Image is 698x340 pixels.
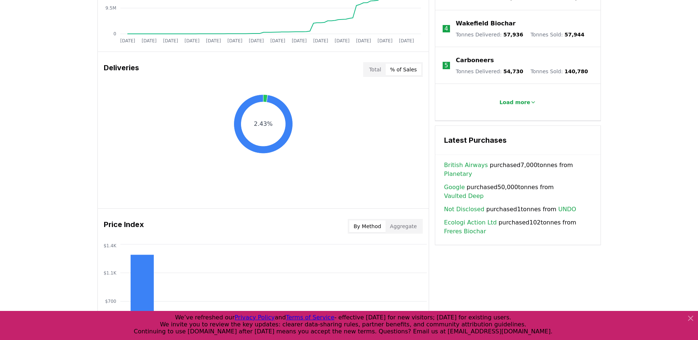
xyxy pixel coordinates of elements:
[104,62,139,77] h3: Deliveries
[386,64,421,75] button: % of Sales
[456,68,523,75] p: Tonnes Delivered :
[227,38,242,43] tspan: [DATE]
[456,56,494,65] a: Carboneers
[334,38,350,43] tspan: [DATE]
[444,205,576,214] span: purchased 1 tonnes from
[291,38,307,43] tspan: [DATE]
[503,68,523,74] span: 54,730
[444,24,448,33] p: 4
[493,95,542,110] button: Load more
[104,219,144,234] h3: Price Index
[444,192,484,201] a: Vaulted Deep
[531,31,584,38] p: Tonnes Sold :
[386,220,421,232] button: Aggregate
[184,38,199,43] tspan: [DATE]
[249,38,264,43] tspan: [DATE]
[356,38,371,43] tspan: [DATE]
[103,243,117,248] tspan: $1.4K
[444,183,465,192] a: Google
[141,38,156,43] tspan: [DATE]
[399,38,414,43] tspan: [DATE]
[444,161,592,178] span: purchased 7,000 tonnes from
[378,38,393,43] tspan: [DATE]
[105,299,116,304] tspan: $700
[349,220,386,232] button: By Method
[163,38,178,43] tspan: [DATE]
[531,68,588,75] p: Tonnes Sold :
[270,38,285,43] tspan: [DATE]
[444,218,497,227] a: Ecologi Action Ltd
[206,38,221,43] tspan: [DATE]
[456,19,515,28] a: Wakefield Biochar
[365,64,386,75] button: Total
[444,161,488,170] a: British Airways
[444,183,592,201] span: purchased 50,000 tonnes from
[564,68,588,74] span: 140,780
[564,32,584,38] span: 57,944
[499,99,530,106] p: Load more
[254,120,273,127] text: 2.43%
[105,6,116,11] tspan: 9.5M
[558,205,576,214] a: UNDO
[444,170,472,178] a: Planetary
[113,31,116,36] tspan: 0
[444,135,592,146] h3: Latest Purchases
[313,38,328,43] tspan: [DATE]
[503,32,523,38] span: 57,936
[444,205,485,214] a: Not Disclosed
[456,31,523,38] p: Tonnes Delivered :
[120,38,135,43] tspan: [DATE]
[103,270,117,276] tspan: $1.1K
[444,227,486,236] a: Freres Biochar
[444,218,592,236] span: purchased 102 tonnes from
[444,61,448,70] p: 5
